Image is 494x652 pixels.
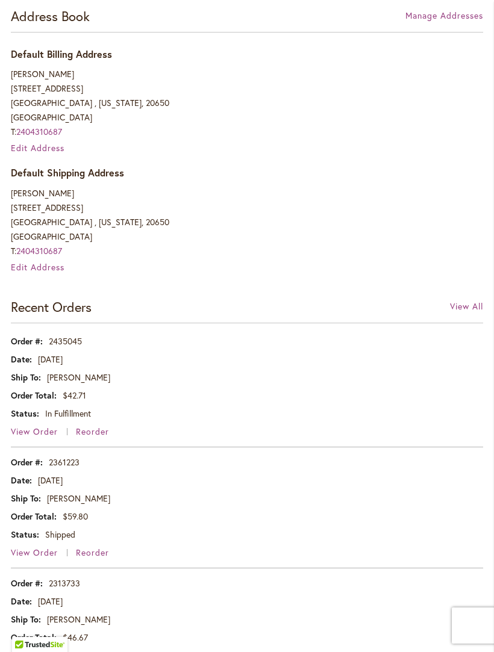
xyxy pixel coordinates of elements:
[11,326,483,350] td: 2435045
[405,10,483,22] a: Manage Addresses
[11,368,483,387] td: [PERSON_NAME]
[9,609,43,643] iframe: Launch Accessibility Center
[11,568,483,592] td: 2313733
[11,547,58,558] span: View Order
[16,245,62,256] a: 2404310687
[11,547,73,558] a: View Order
[11,426,73,437] a: View Order
[11,48,112,60] span: Default Billing Address
[76,426,109,437] a: Reorder
[76,547,109,558] a: Reorder
[63,632,88,643] span: $46.67
[11,447,483,471] td: 2361223
[11,186,483,258] address: [PERSON_NAME] [STREET_ADDRESS] [GEOGRAPHIC_DATA] , [US_STATE], 20650 [GEOGRAPHIC_DATA] T:
[11,298,92,315] strong: Recent Orders
[63,511,88,522] span: $59.80
[11,526,483,544] td: Shipped
[63,390,86,401] span: $42.71
[11,489,483,508] td: [PERSON_NAME]
[11,592,483,610] td: [DATE]
[11,405,483,423] td: In Fulfillment
[405,10,483,21] span: Manage Addresses
[11,67,483,139] address: [PERSON_NAME] [STREET_ADDRESS] [GEOGRAPHIC_DATA] , [US_STATE], 20650 [GEOGRAPHIC_DATA] T:
[11,471,483,489] td: [DATE]
[11,7,90,25] strong: Address Book
[11,610,483,629] td: [PERSON_NAME]
[11,261,64,273] a: Edit Address
[11,166,124,179] span: Default Shipping Address
[11,426,58,437] span: View Order
[11,142,64,154] a: Edit Address
[16,126,62,137] a: 2404310687
[11,350,483,368] td: [DATE]
[450,300,483,312] a: View All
